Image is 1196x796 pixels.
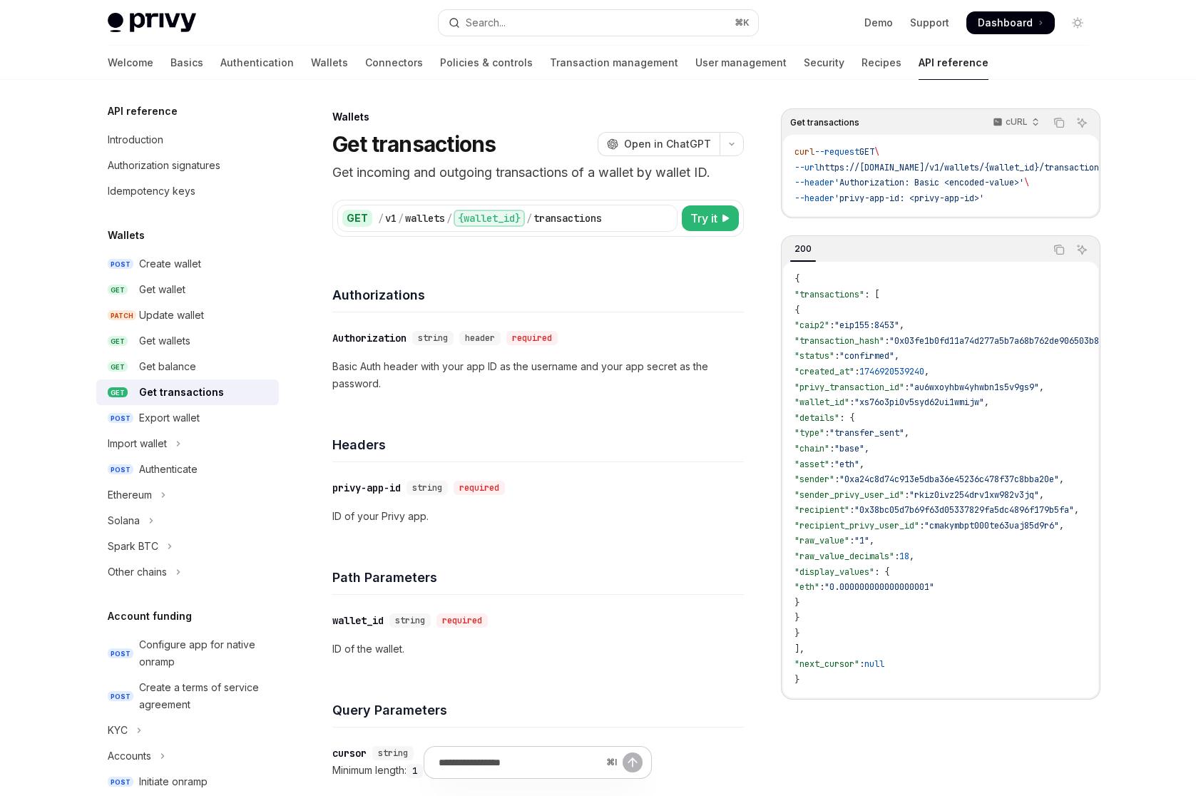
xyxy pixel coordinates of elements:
[899,551,909,562] span: 18
[899,320,904,331] span: ,
[412,482,442,494] span: string
[108,183,195,200] div: Idempotency keys
[834,459,859,470] span: "eth"
[139,358,196,375] div: Get balance
[96,769,279,795] a: POSTInitiate onramp
[859,366,924,377] span: 1746920539240
[909,551,914,562] span: ,
[794,504,849,516] span: "recipient"
[794,273,799,285] span: {
[332,435,744,454] h4: Headers
[436,613,488,628] div: required
[526,211,532,225] div: /
[332,163,744,183] p: Get incoming and outgoing transactions of a wallet by wallet ID.
[794,628,799,639] span: }
[108,435,167,452] div: Import wallet
[418,332,448,344] span: string
[1024,177,1029,188] span: \
[108,387,128,398] span: GET
[849,504,854,516] span: :
[794,427,824,439] span: "type"
[985,111,1046,135] button: cURL
[1039,489,1044,501] span: ,
[854,366,859,377] span: :
[794,551,894,562] span: "raw_value_decimals"
[924,520,1059,531] span: "cmakymbpt000te63uaj85d9r6"
[96,431,279,456] button: Toggle Import wallet section
[864,658,884,670] span: null
[804,46,844,80] a: Security
[794,335,884,347] span: "transaction_hash"
[984,397,989,408] span: ,
[874,566,889,578] span: : {
[909,382,1039,393] span: "au6wxoyhbw4yhwbn1s5v9gs9"
[1073,113,1091,132] button: Ask AI
[834,474,839,485] span: :
[96,456,279,482] a: POSTAuthenticate
[598,132,720,156] button: Open in ChatGPT
[824,581,934,593] span: "0.000000000000000001"
[108,464,133,475] span: POST
[904,382,909,393] span: :
[794,382,904,393] span: "privy_transaction_id"
[1006,116,1028,128] p: cURL
[904,489,909,501] span: :
[829,459,834,470] span: :
[108,285,128,295] span: GET
[108,512,140,529] div: Solana
[794,459,829,470] span: "asset"
[869,535,874,546] span: ,
[506,331,558,345] div: required
[332,641,744,658] p: ID of the wallet.
[919,520,924,531] span: :
[824,427,829,439] span: :
[139,409,200,427] div: Export wallet
[790,240,816,257] div: 200
[108,46,153,80] a: Welcome
[466,14,506,31] div: Search...
[96,675,279,718] a: POSTCreate a terms of service agreement
[735,17,750,29] span: ⌘ K
[794,520,919,531] span: "recipient_privy_user_id"
[170,46,203,80] a: Basics
[332,508,744,525] p: ID of your Privy app.
[794,177,834,188] span: --header
[108,777,133,787] span: POST
[849,397,854,408] span: :
[819,581,824,593] span: :
[794,566,874,578] span: "display_values"
[904,427,909,439] span: ,
[332,358,744,392] p: Basic Auth header with your app ID as the username and your app secret as the password.
[623,752,643,772] button: Send message
[96,632,279,675] a: POSTConfigure app for native onramp
[311,46,348,80] a: Wallets
[834,350,839,362] span: :
[96,743,279,769] button: Toggle Accounts section
[405,211,445,225] div: wallets
[794,443,829,454] span: "chain"
[834,177,1024,188] span: 'Authorization: Basic <encoded-value>'
[108,691,133,702] span: POST
[332,613,384,628] div: wallet_id
[794,193,834,204] span: --header
[834,193,984,204] span: 'privy-app-id: <privy-app-id>'
[794,658,859,670] span: "next_cursor"
[108,310,136,321] span: PATCH
[96,328,279,354] a: GETGet wallets
[854,397,984,408] span: "xs76o3pi0v5syd62ui1wmijw"
[139,281,185,298] div: Get wallet
[834,443,864,454] span: "base"
[839,474,1059,485] span: "0xa24c8d74c913e5dba36e45236c478f37c8bba20e"
[1059,520,1064,531] span: ,
[96,354,279,379] a: GETGet balance
[108,648,133,659] span: POST
[894,350,899,362] span: ,
[139,773,208,790] div: Initiate onramp
[690,210,717,227] span: Try it
[854,535,869,546] span: "1"
[108,103,178,120] h5: API reference
[794,474,834,485] span: "sender"
[624,137,711,151] span: Open in ChatGPT
[682,205,739,231] button: Try it
[849,535,854,546] span: :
